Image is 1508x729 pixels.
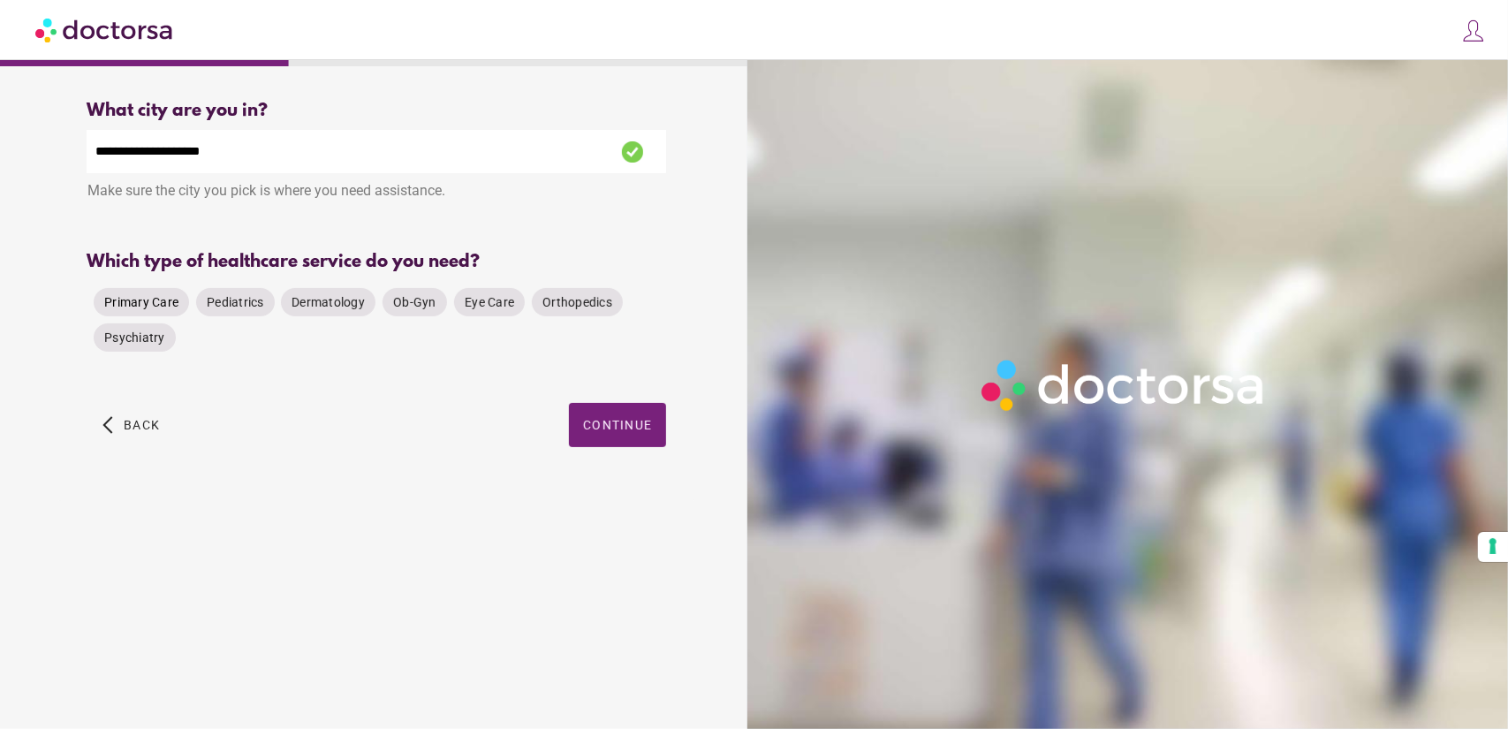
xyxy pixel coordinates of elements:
[87,101,666,121] div: What city are you in?
[465,295,514,309] span: Eye Care
[104,295,178,309] span: Primary Care
[583,418,652,432] span: Continue
[542,295,612,309] span: Orthopedics
[35,10,175,49] img: Doctorsa.com
[1478,532,1508,562] button: Your consent preferences for tracking technologies
[292,295,365,309] span: Dermatology
[1461,19,1486,43] img: icons8-customer-100.png
[393,295,436,309] span: Ob-Gyn
[974,352,1275,419] img: Logo-Doctorsa-trans-White-partial-flat.png
[87,252,666,272] div: Which type of healthcare service do you need?
[207,295,264,309] span: Pediatrics
[87,173,666,212] div: Make sure the city you pick is where you need assistance.
[95,403,167,447] button: arrow_back_ios Back
[104,330,165,345] span: Psychiatry
[569,403,666,447] button: Continue
[124,418,160,432] span: Back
